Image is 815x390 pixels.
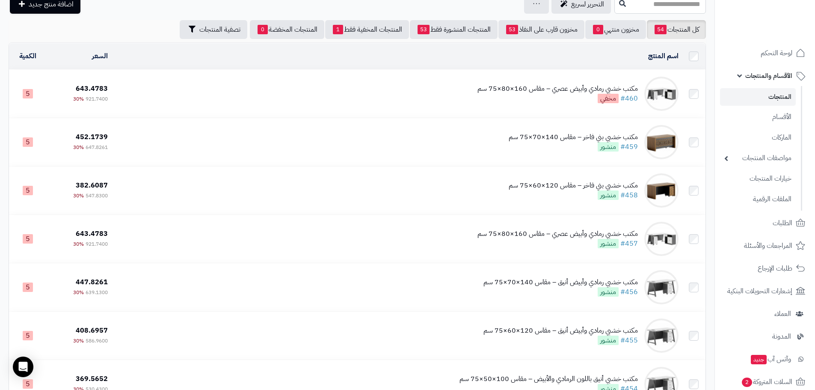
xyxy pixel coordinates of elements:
a: مخزون قارب على النفاذ53 [498,20,584,39]
a: مواصفات المنتجات [720,149,796,167]
span: 921.7400 [86,240,108,248]
a: مخزون منتهي0 [585,20,646,39]
span: 30% [73,143,84,151]
div: مكتب خشبي رمادي وأبيض أنيق – مقاس 120×60×75 سم [483,326,638,336]
div: مكتب خشبي أنيق باللون الرمادي والأبيض – مقاس 100×50×75 سم [459,374,638,384]
span: 382.6087 [76,180,108,191]
a: #458 [620,190,638,200]
span: 586.9600 [86,337,108,345]
span: 5 [23,331,33,340]
a: إشعارات التحويلات البنكية [720,281,810,301]
span: 30% [73,289,84,296]
span: 647.8261 [86,143,108,151]
span: 53 [506,25,518,34]
img: مكتب خشبي رمادي وأبيض أنيق – مقاس 140×70×75 سم [644,270,679,304]
a: خيارات المنتجات [720,170,796,188]
span: طلبات الإرجاع [758,262,792,274]
img: مكتب خشبي رمادي وأبيض عصري – مقاس 160×80×75 سم [644,77,679,111]
button: تصفية المنتجات [180,20,247,39]
span: 54 [655,25,667,34]
span: مخفي [598,94,619,103]
a: لوحة التحكم [720,43,810,63]
div: مكتب خشبي رمادي وأبيض أنيق – مقاس 140×70×75 سم [483,277,638,287]
img: مكتب خشبي بني فاخر – مقاس 140×70×75 سم [644,125,679,159]
span: جديد [751,355,767,364]
span: المدونة [772,330,791,342]
a: السعر [92,51,108,61]
span: 452.1739 [76,132,108,142]
a: الأقسام [720,108,796,126]
img: مكتب خشبي رمادي وأبيض عصري – مقاس 160×80×75 سم [644,222,679,256]
a: الطلبات [720,213,810,233]
span: السلات المتروكة [741,376,792,388]
a: طلبات الإرجاع [720,258,810,279]
div: مكتب خشبي رمادي وأبيض عصري – مقاس 160×80×75 سم [477,84,638,94]
span: 547.8300 [86,192,108,199]
a: #455 [620,335,638,345]
a: وآتس آبجديد [720,349,810,369]
span: منشور [598,336,619,345]
a: كل المنتجات54 [647,20,706,39]
span: 5 [23,137,33,147]
span: تصفية المنتجات [199,24,240,35]
div: مكتب خشبي بني فاخر – مقاس 120×60×75 سم [509,181,638,191]
span: 643.4783 [76,83,108,94]
span: 1 [333,25,343,34]
span: وآتس آب [750,353,791,365]
span: منشور [598,287,619,297]
a: العملاء [720,304,810,324]
a: المنتجات المخفضة0 [250,20,324,39]
span: إشعارات التحويلات البنكية [727,285,792,297]
span: لوحة التحكم [761,47,792,59]
span: 30% [73,192,84,199]
img: مكتب خشبي رمادي وأبيض أنيق – مقاس 120×60×75 سم [644,319,679,353]
span: 408.6957 [76,325,108,336]
a: الكمية [19,51,36,61]
span: 2 [742,378,752,387]
a: #459 [620,142,638,152]
span: 639.1300 [86,289,108,296]
a: المدونة [720,326,810,347]
span: 0 [593,25,603,34]
span: منشور [598,239,619,248]
span: 30% [73,337,84,345]
span: منشور [598,191,619,200]
img: مكتب خشبي بني فاخر – مقاس 120×60×75 سم [644,173,679,208]
a: المنتجات المخفية فقط1 [325,20,409,39]
a: #456 [620,287,638,297]
span: 5 [23,234,33,244]
a: المنتجات [720,88,796,106]
span: الأقسام والمنتجات [745,70,792,82]
span: 5 [23,89,33,98]
span: 30% [73,240,84,248]
span: 447.8261 [76,277,108,287]
span: 369.5652 [76,374,108,384]
div: مكتب خشبي بني فاخر – مقاس 140×70×75 سم [509,132,638,142]
a: #457 [620,238,638,249]
a: المراجعات والأسئلة [720,235,810,256]
span: 0 [258,25,268,34]
span: منشور [598,142,619,152]
div: Open Intercom Messenger [13,357,33,377]
span: 30% [73,95,84,103]
span: المراجعات والأسئلة [744,240,792,252]
div: مكتب خشبي رمادي وأبيض عصري – مقاس 160×80×75 سم [477,229,638,239]
a: المنتجات المنشورة فقط53 [410,20,498,39]
a: #460 [620,93,638,104]
span: 5 [23,379,33,389]
span: 5 [23,186,33,195]
span: 53 [418,25,430,34]
a: اسم المنتج [648,51,679,61]
a: الملفات الرقمية [720,190,796,208]
span: 643.4783 [76,229,108,239]
span: العملاء [774,308,791,320]
span: الطلبات [773,217,792,229]
span: 921.7400 [86,95,108,103]
a: الماركات [720,128,796,147]
span: 5 [23,283,33,292]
